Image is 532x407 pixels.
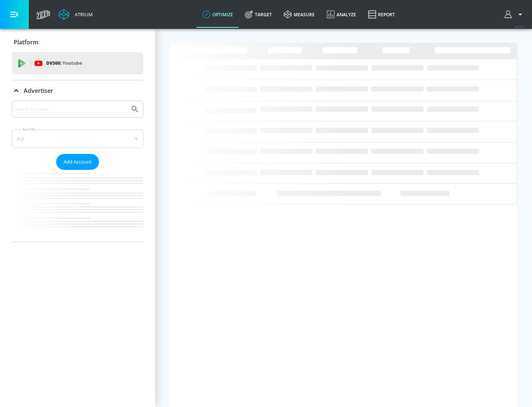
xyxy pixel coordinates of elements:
[514,24,525,28] span: v 4.25.4
[56,154,99,170] button: Add Account
[46,59,82,67] p: DV360:
[12,170,143,242] nav: list of Advertiser
[12,101,143,242] div: Advertiser
[15,104,127,114] input: Search by name
[12,32,143,53] div: Platform
[14,38,38,46] p: Platform
[58,9,93,20] a: Atrium
[72,11,93,18] div: Atrium
[12,129,143,148] div: A-Z
[197,1,239,28] a: optimize
[12,52,143,74] div: DV360: Youtube
[321,1,362,28] a: Analyze
[362,1,401,28] a: Report
[278,1,321,28] a: measure
[24,87,53,95] p: Advertiser
[12,80,143,101] div: Advertiser
[239,1,278,28] a: Target
[21,127,37,132] label: Sort By
[64,158,92,166] span: Add Account
[62,59,82,67] p: Youtube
